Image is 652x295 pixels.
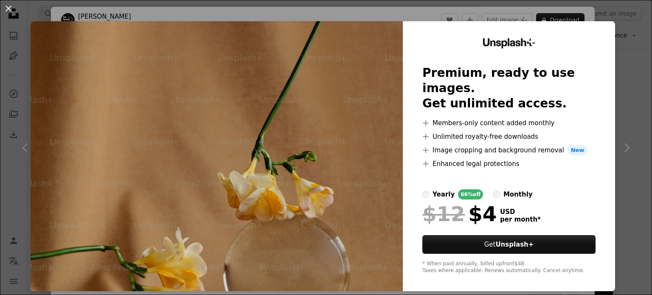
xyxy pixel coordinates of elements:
li: Image cropping and background removal [422,145,596,155]
div: * When paid annually, billed upfront $48 Taxes where applicable. Renews automatically. Cancel any... [422,261,596,274]
span: New [568,145,588,155]
input: monthly [493,191,500,198]
div: 66% off [458,189,483,199]
div: yearly [433,189,455,199]
span: $12 [422,203,465,225]
li: Unlimited royalty-free downloads [422,132,596,142]
li: Enhanced legal protections [422,159,596,169]
span: USD [500,208,541,216]
div: $4 [422,203,497,225]
li: Members-only content added monthly [422,118,596,128]
input: yearly66%off [422,191,429,198]
h2: Premium, ready to use images. Get unlimited access. [422,65,596,111]
span: per month * [500,216,541,223]
strong: Unsplash+ [495,241,534,248]
div: monthly [503,189,533,199]
button: GetUnsplash+ [422,235,596,254]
